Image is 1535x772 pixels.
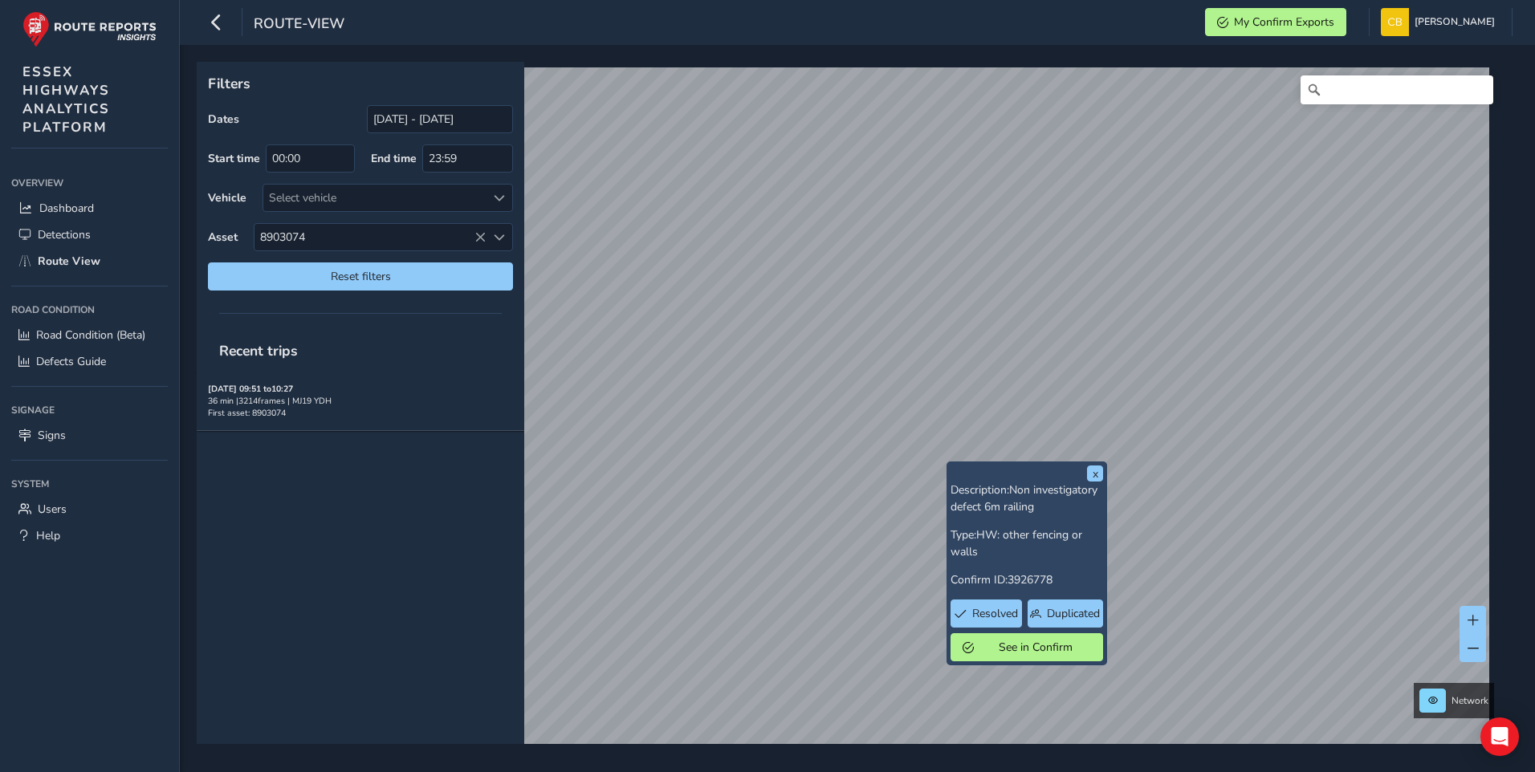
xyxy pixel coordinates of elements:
button: Duplicated [1028,599,1103,628]
span: Signs [38,428,66,443]
span: ESSEX HIGHWAYS ANALYTICS PLATFORM [22,63,110,136]
a: Dashboard [11,195,168,221]
img: rr logo [22,11,157,47]
span: Users [38,502,67,517]
p: Description: [951,481,1103,515]
span: Reset filters [220,269,501,284]
span: Road Condition (Beta) [36,327,145,343]
span: Defects Guide [36,354,106,369]
span: First asset: 8903074 [208,407,286,419]
span: Dashboard [39,201,94,216]
canvas: Map [202,67,1489,762]
span: route-view [254,14,344,36]
span: Non investigatory defect 6m railing [951,482,1097,514]
span: 3926778 [1008,572,1053,587]
div: Open Intercom Messenger [1480,717,1519,756]
span: Recent trips [208,330,309,372]
p: Type: [951,526,1103,560]
p: Confirm ID: [951,571,1103,588]
button: x [1087,465,1103,481]
button: Reset filters [208,262,513,291]
div: 36 min | 3214 frames | MJ19 YDH [208,395,513,407]
span: Network [1452,694,1488,707]
a: Route View [11,248,168,274]
span: HW: other fencing or walls [951,527,1082,559]
label: Dates [208,112,239,127]
input: Search [1301,75,1493,104]
span: My Confirm Exports [1234,14,1334,30]
label: Start time [208,151,260,166]
p: Filters [208,73,513,94]
a: Detections [11,221,168,248]
label: Vehicle [208,190,246,205]
label: Asset [208,230,238,245]
span: Detections [38,227,91,242]
img: diamond-layout [1381,8,1409,36]
button: [PERSON_NAME] [1381,8,1500,36]
label: End time [371,151,417,166]
span: Duplicated [1047,606,1100,621]
div: Select an asset code [486,224,512,250]
a: Road Condition (Beta) [11,322,168,348]
strong: [DATE] 09:51 to 10:27 [208,383,293,395]
div: System [11,472,168,496]
a: Users [11,496,168,522]
div: Overview [11,171,168,195]
span: Resolved [972,606,1018,621]
div: Select vehicle [263,185,486,211]
a: Signs [11,422,168,449]
span: 8903074 [254,224,486,250]
a: Help [11,522,168,549]
span: [PERSON_NAME] [1415,8,1495,36]
span: Help [36,528,60,543]
a: Defects Guide [11,348,168,375]
div: Road Condition [11,298,168,322]
span: See in Confirm [979,640,1091,655]
span: Route View [38,254,100,269]
button: See in Confirm [951,633,1103,661]
div: Signage [11,398,168,422]
button: My Confirm Exports [1205,8,1346,36]
button: Resolved [951,599,1022,628]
